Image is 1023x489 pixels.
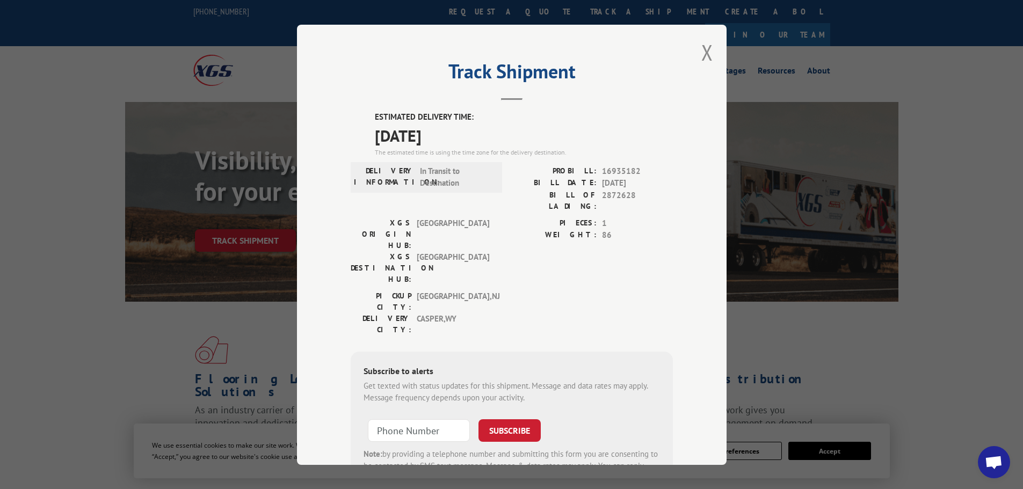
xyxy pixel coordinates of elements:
[602,229,673,242] span: 86
[512,229,597,242] label: WEIGHT:
[364,448,382,458] strong: Note:
[602,189,673,211] span: 2872628
[351,312,411,335] label: DELIVERY CITY:
[364,379,660,404] div: Get texted with status updates for this shipment. Message and data rates may apply. Message frequ...
[512,189,597,211] label: BILL OF LADING:
[978,446,1010,478] div: Open chat
[417,290,489,312] span: [GEOGRAPHIC_DATA] , NJ
[364,364,660,379] div: Subscribe to alerts
[512,217,597,229] label: PIECES:
[602,217,673,229] span: 1
[512,165,597,177] label: PROBILL:
[701,38,713,67] button: Close modal
[512,177,597,189] label: BILL DATE:
[364,448,660,484] div: by providing a telephone number and submitting this form you are consenting to be contacted by SM...
[351,217,411,251] label: XGS ORIGIN HUB:
[417,312,489,335] span: CASPER , WY
[351,251,411,284] label: XGS DESTINATION HUB:
[602,177,673,189] span: [DATE]
[351,290,411,312] label: PICKUP CITY:
[375,111,673,123] label: ESTIMATED DELIVERY TIME:
[417,251,489,284] span: [GEOGRAPHIC_DATA]
[478,419,541,441] button: SUBSCRIBE
[375,123,673,147] span: [DATE]
[375,147,673,157] div: The estimated time is using the time zone for the delivery destination.
[420,165,492,189] span: In Transit to Destination
[368,419,470,441] input: Phone Number
[417,217,489,251] span: [GEOGRAPHIC_DATA]
[354,165,415,189] label: DELIVERY INFORMATION:
[602,165,673,177] span: 16935182
[351,64,673,84] h2: Track Shipment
